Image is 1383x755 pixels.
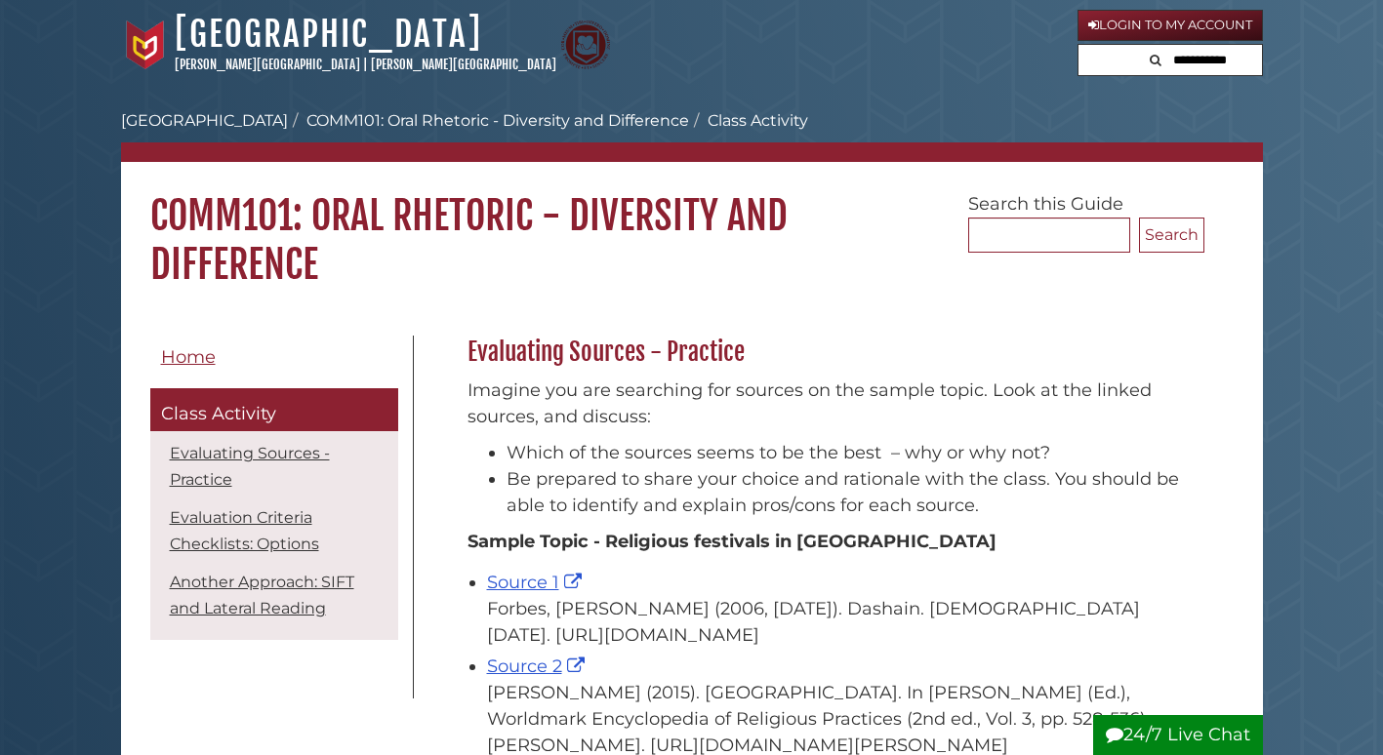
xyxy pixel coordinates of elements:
[1139,218,1204,253] button: Search
[458,337,1204,368] h2: Evaluating Sources - Practice
[561,20,610,69] img: Calvin Theological Seminary
[170,444,330,489] a: Evaluating Sources - Practice
[487,572,587,593] a: Source 1
[121,162,1263,289] h1: COMM101: Oral Rhetoric - Diversity and Difference
[175,13,482,56] a: [GEOGRAPHIC_DATA]
[1078,10,1263,41] a: Login to My Account
[468,377,1195,430] p: Imagine you are searching for sources on the sample topic. Look at the linked sources, and discuss:
[121,111,288,130] a: [GEOGRAPHIC_DATA]
[170,573,354,617] a: Another Approach: SIFT and Lateral Reading
[371,57,556,72] a: [PERSON_NAME][GEOGRAPHIC_DATA]
[468,531,997,552] strong: Sample Topic - Religious festivals in [GEOGRAPHIC_DATA]
[121,109,1263,162] nav: breadcrumb
[161,403,276,424] span: Class Activity
[487,656,590,677] a: Source 2
[507,466,1195,519] li: Be prepared to share your choice and rationale with the class. You should be able to identify and...
[507,440,1195,466] li: Which of the sources seems to be the best – why or why not?
[1093,715,1263,755] button: 24/7 Live Chat
[1144,45,1167,71] button: Search
[170,508,319,553] a: Evaluation Criteria Checklists: Options
[1150,54,1161,66] i: Search
[150,336,398,650] div: Guide Pages
[121,20,170,69] img: Calvin University
[306,111,689,130] a: COMM101: Oral Rhetoric - Diversity and Difference
[487,596,1195,649] div: Forbes, [PERSON_NAME] (2006, [DATE]). Dashain. [DEMOGRAPHIC_DATA] [DATE]. [URL][DOMAIN_NAME]
[175,57,360,72] a: [PERSON_NAME][GEOGRAPHIC_DATA]
[363,57,368,72] span: |
[161,346,216,368] span: Home
[150,336,398,379] a: Home
[150,388,398,431] a: Class Activity
[689,109,808,133] li: Class Activity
